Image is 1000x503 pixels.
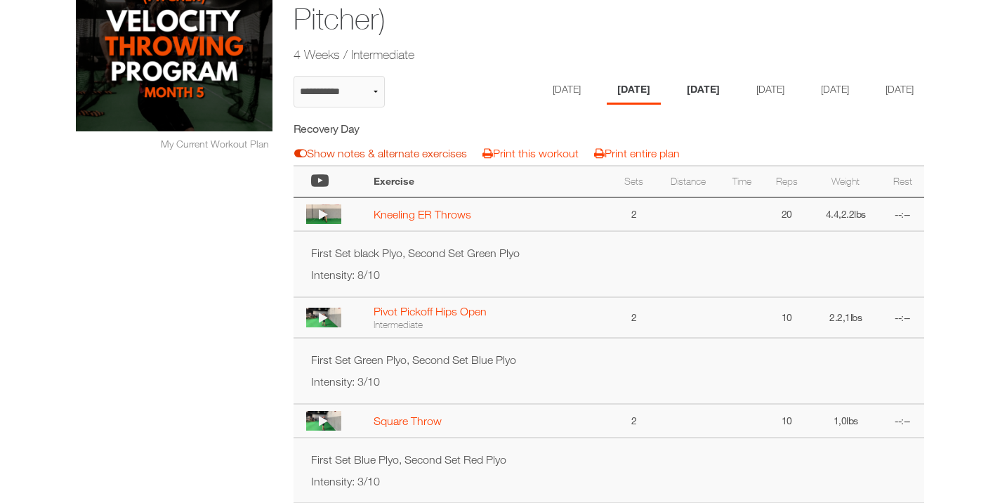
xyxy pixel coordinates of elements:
a: Print this workout [482,147,579,159]
span: lbs [846,414,858,426]
td: --:-- [881,404,924,438]
li: Day 5 [810,76,860,105]
p: Intensity: 3/10 [311,474,907,489]
td: 4.4,2.2 [810,197,881,231]
div: Intermediate [374,318,605,331]
p: First Set black Plyo, Second Set Green Plyo [311,246,907,261]
a: Print entire plan [594,147,680,159]
li: Day 4 [746,76,795,105]
td: 10 [763,297,810,338]
h5: Recovery Day [294,121,544,136]
td: 2 [612,197,656,231]
img: thumbnail.png [306,411,341,431]
th: Sets [612,166,656,197]
td: 1,0 [810,404,881,438]
td: 2 [612,297,656,338]
th: Weight [810,166,881,197]
th: Reps [763,166,810,197]
li: Day 3 [676,76,730,105]
a: Kneeling ER Throws [374,208,471,221]
p: Intensity: 8/10 [311,268,907,282]
span: lbs [850,311,862,323]
p: First Set Blue Plyo, Second Set Red Plyo [311,452,907,467]
td: 20 [763,197,810,231]
td: --:-- [881,297,924,338]
p: First Set Green Plyo, Second Set Blue Plyo [311,353,907,367]
a: Square Throw [374,414,442,427]
div: My Current Workout Plan [76,136,272,151]
li: Day 6 [875,76,924,105]
th: Time [720,166,763,197]
td: 2 [612,404,656,438]
th: Distance [656,166,721,197]
img: thumbnail.png [306,204,341,224]
p: Intensity: 3/10 [311,374,907,389]
img: thumbnail.png [306,308,341,327]
th: Rest [881,166,924,197]
li: Day 2 [607,76,661,105]
td: 10 [763,404,810,438]
td: 2.2,1 [810,297,881,338]
li: Day 1 [542,76,591,105]
a: Show notes & alternate exercises [294,147,467,159]
h2: 4 Weeks / Intermediate [294,46,816,63]
a: Pivot Pickoff Hips Open [374,305,487,318]
th: Exercise [367,166,612,197]
span: lbs [854,208,866,220]
td: --:-- [881,197,924,231]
